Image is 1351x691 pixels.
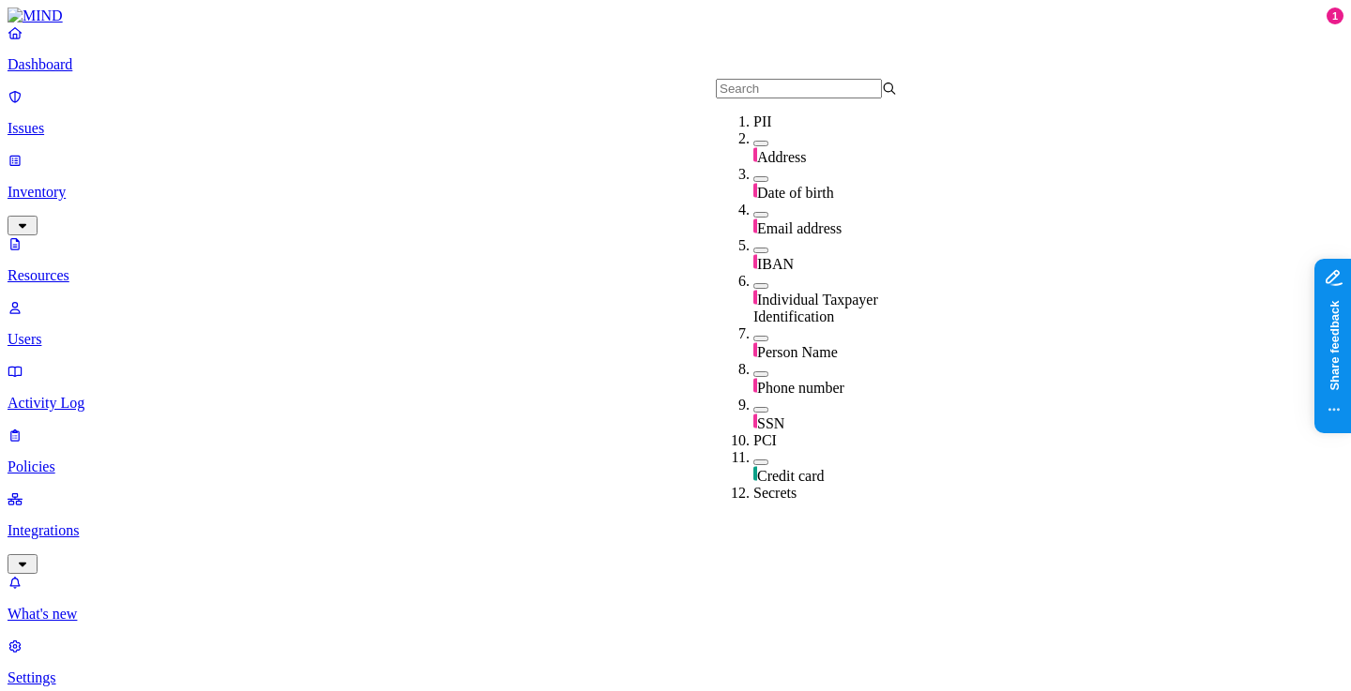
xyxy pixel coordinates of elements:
img: pii-line [753,342,757,357]
input: Search [716,79,882,98]
p: Settings [8,669,1343,686]
p: Issues [8,120,1343,137]
a: Users [8,299,1343,348]
img: pci-line [753,466,757,481]
div: 1 [1327,8,1343,24]
a: Dashboard [8,24,1343,73]
span: SSN [757,415,784,431]
img: pii-line [753,378,757,393]
span: Date of birth [757,185,834,201]
span: Person Name [757,344,838,360]
img: pii-line [753,254,757,269]
img: pii-line [753,147,757,162]
img: pii-line [753,290,757,305]
img: pii-line [753,183,757,198]
div: Secrets [753,485,934,502]
a: Activity Log [8,363,1343,412]
p: Dashboard [8,56,1343,73]
p: Integrations [8,522,1343,539]
span: Address [757,149,806,165]
span: Credit card [757,468,825,484]
a: Resources [8,235,1343,284]
div: PCI [753,432,934,449]
a: MIND [8,8,1343,24]
p: What's new [8,606,1343,623]
a: What's new [8,574,1343,623]
p: Activity Log [8,395,1343,412]
span: IBAN [757,256,794,272]
p: Users [8,331,1343,348]
span: Email address [757,220,842,236]
a: Settings [8,638,1343,686]
p: Inventory [8,184,1343,201]
a: Inventory [8,152,1343,233]
p: Policies [8,458,1343,475]
span: Individual Taxpayer Identification [753,292,878,324]
img: pii-line [753,413,757,428]
a: Policies [8,427,1343,475]
img: MIND [8,8,63,24]
a: Issues [8,88,1343,137]
a: Integrations [8,490,1343,571]
span: Phone number [757,380,844,396]
img: pii-line [753,218,757,233]
div: PII [753,113,934,130]
p: Resources [8,267,1343,284]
